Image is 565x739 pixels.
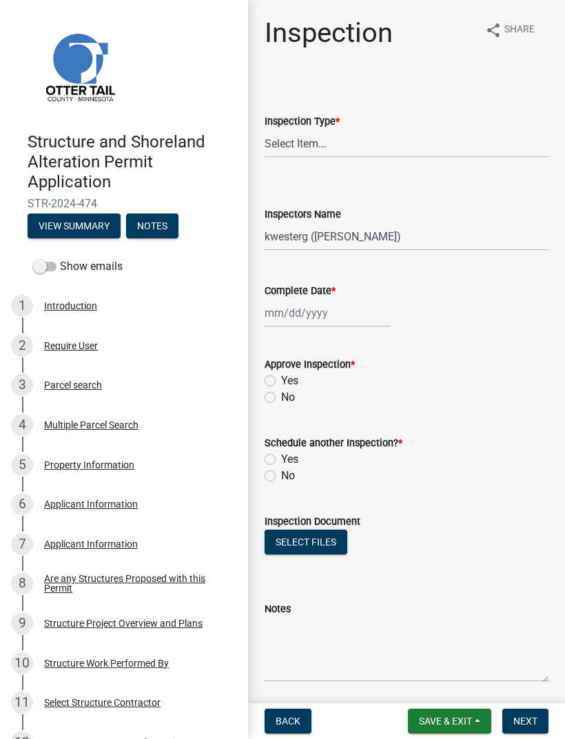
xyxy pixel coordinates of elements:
[265,439,402,448] label: Schedule another Inspection?
[513,716,537,727] span: Next
[504,22,535,39] span: Share
[11,533,33,555] div: 7
[44,539,138,549] div: Applicant Information
[44,618,203,628] div: Structure Project Overview and Plans
[265,517,360,527] label: Inspection Document
[265,530,347,554] button: Select files
[265,605,291,614] label: Notes
[44,698,161,707] div: Select Structure Contractor
[11,572,33,594] div: 8
[44,420,138,430] div: Multiple Parcel Search
[474,17,546,43] button: shareShare
[502,709,548,733] button: Next
[281,451,298,468] label: Yes
[11,652,33,674] div: 10
[11,612,33,634] div: 9
[265,17,393,50] h1: Inspection
[265,117,340,127] label: Inspection Type
[44,460,134,470] div: Property Information
[265,360,355,370] label: Approve Inspection
[11,454,33,476] div: 5
[276,716,300,727] span: Back
[126,222,178,233] wm-modal-confirm: Notes
[265,210,341,220] label: Inspectors Name
[281,373,298,389] label: Yes
[11,691,33,714] div: 11
[11,295,33,317] div: 1
[28,222,121,233] wm-modal-confirm: Summary
[265,287,336,296] label: Complete Date
[419,716,472,727] span: Save & Exit
[265,299,391,327] input: mm/dd/yyyy
[44,301,97,311] div: Introduction
[408,709,491,733] button: Save & Exit
[33,258,123,275] label: Show emails
[44,499,138,509] div: Applicant Information
[265,709,311,733] button: Back
[44,380,102,390] div: Parcel search
[11,493,33,515] div: 6
[28,214,121,238] button: View Summary
[28,132,237,191] h4: Structure and Shoreland Alteration Permit Application
[28,14,131,118] img: Otter Tail County, Minnesota
[485,22,502,39] i: share
[11,335,33,357] div: 2
[11,414,33,436] div: 4
[281,389,295,406] label: No
[126,214,178,238] button: Notes
[44,658,169,668] div: Structure Work Performed By
[28,197,220,210] span: STR-2024-474
[11,374,33,396] div: 3
[44,574,226,593] div: Are any Structures Proposed with this Permit
[281,468,295,484] label: No
[44,341,98,351] div: Require User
